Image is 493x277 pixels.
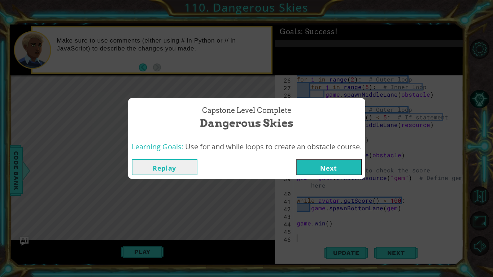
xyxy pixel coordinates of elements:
button: Next [296,159,362,175]
span: Dangerous Skies [200,115,293,131]
span: Capstone Level Complete [202,105,291,116]
span: Use for and while loops to create an obstacle course. [185,142,362,151]
button: Replay [132,159,197,175]
span: Learning Goals: [132,142,183,151]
